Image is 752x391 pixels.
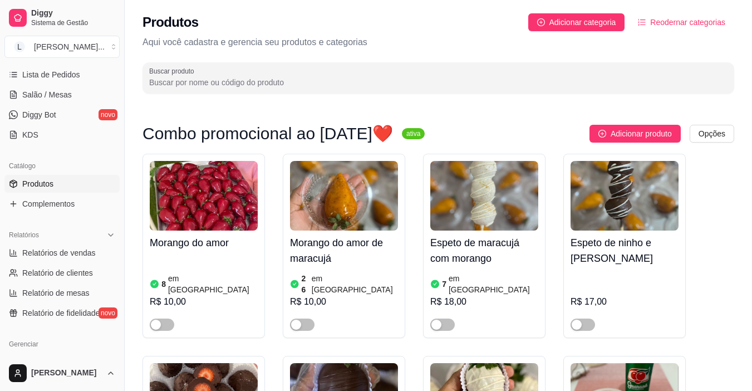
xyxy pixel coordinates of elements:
[4,353,120,371] a: Entregadoresnovo
[449,273,538,295] article: em [GEOGRAPHIC_DATA]
[22,89,72,100] span: Salão / Mesas
[22,178,53,189] span: Produtos
[161,278,166,290] article: 8
[4,284,120,302] a: Relatório de mesas
[430,235,538,266] h4: Espeto de maracujá com morango
[4,86,120,104] a: Salão / Mesas
[4,126,120,144] a: KDS
[611,128,672,140] span: Adicionar produto
[142,13,199,31] h2: Produtos
[589,125,681,143] button: Adicionar produto
[34,41,105,52] div: [PERSON_NAME] ...
[4,195,120,213] a: Complementos
[4,66,120,84] a: Lista de Pedidos
[4,264,120,282] a: Relatório de clientes
[4,335,120,353] div: Gerenciar
[571,235,679,266] h4: Espeto de ninho e [PERSON_NAME]
[22,69,80,80] span: Lista de Pedidos
[312,273,398,295] article: em [GEOGRAPHIC_DATA]
[430,295,538,309] div: R$ 18,00
[4,36,120,58] button: Select a team
[302,273,309,295] article: 26
[571,161,679,231] img: product-image
[699,128,725,140] span: Opções
[537,18,545,26] span: plus-circle
[442,278,446,290] article: 7
[549,16,616,28] span: Adicionar categoria
[690,125,734,143] button: Opções
[402,128,425,139] sup: ativa
[290,295,398,309] div: R$ 10,00
[430,161,538,231] img: product-image
[31,18,115,27] span: Sistema de Gestão
[142,36,734,49] p: Aqui você cadastra e gerencia seu produtos e categorias
[150,161,258,231] img: product-image
[4,4,120,31] a: DiggySistema de Gestão
[4,106,120,124] a: Diggy Botnovo
[528,13,625,31] button: Adicionar categoria
[571,295,679,309] div: R$ 17,00
[149,77,728,88] input: Buscar produto
[22,109,56,120] span: Diggy Bot
[629,13,734,31] button: Reodernar categorias
[638,18,646,26] span: ordered-list
[4,244,120,262] a: Relatórios de vendas
[290,161,398,231] img: product-image
[290,235,398,266] h4: Morango do amor de maracujá
[22,198,75,209] span: Complementos
[4,157,120,175] div: Catálogo
[150,295,258,309] div: R$ 10,00
[598,130,606,138] span: plus-circle
[168,273,258,295] article: em [GEOGRAPHIC_DATA]
[22,287,90,299] span: Relatório de mesas
[4,304,120,322] a: Relatório de fidelidadenovo
[4,360,120,387] button: [PERSON_NAME]
[31,368,102,378] span: [PERSON_NAME]
[142,127,393,140] h3: Combo promocional ao [DATE]❤️
[149,66,198,76] label: Buscar produto
[22,267,93,278] span: Relatório de clientes
[650,16,725,28] span: Reodernar categorias
[22,307,100,319] span: Relatório de fidelidade
[31,8,115,18] span: Diggy
[22,129,38,140] span: KDS
[22,247,96,258] span: Relatórios de vendas
[4,175,120,193] a: Produtos
[9,231,39,240] span: Relatórios
[150,235,258,251] h4: Morango do amor
[14,41,25,52] span: L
